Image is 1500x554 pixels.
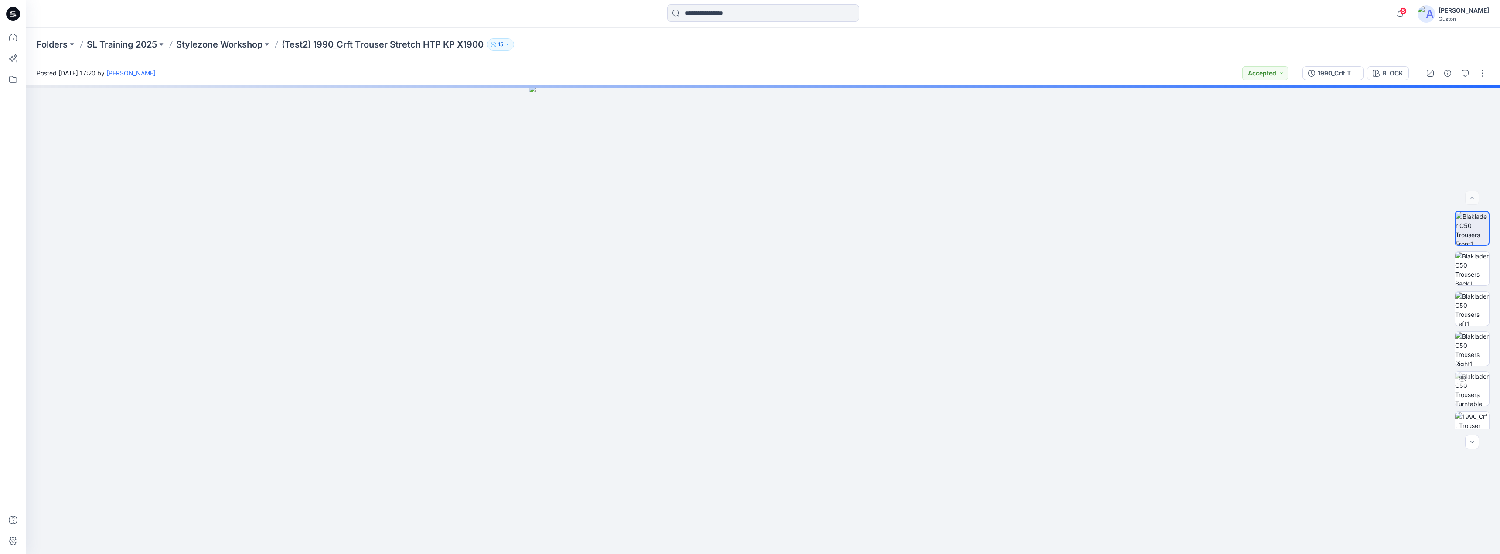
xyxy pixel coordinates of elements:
[1302,66,1364,80] button: 1990_Crft Trouser Stretch HTP KP X1900
[1418,5,1435,23] img: avatar
[1318,68,1358,78] div: 1990_Crft Trouser Stretch HTP KP X1900
[1439,5,1489,16] div: [PERSON_NAME]
[1382,68,1403,78] div: BLOCK
[1439,16,1489,22] div: Guston
[1455,252,1489,285] img: Blaklader C50 Trousers Back1
[529,85,998,554] img: eyJhbGciOiJIUzI1NiIsImtpZCI6IjAiLCJzbHQiOiJzZXMiLCJ0eXAiOiJKV1QifQ.eyJkYXRhIjp7InR5cGUiOiJzdG9yYW...
[1441,66,1455,80] button: Details
[176,38,262,51] a: Stylezone Workshop
[1400,7,1407,14] span: 8
[1455,372,1489,406] img: Blaklader C50 Trousers Turntable
[37,68,156,78] span: Posted [DATE] 17:20 by
[1455,332,1489,366] img: Blaklader C50 Trousers Right1
[87,38,157,51] a: SL Training 2025
[37,38,68,51] a: Folders
[498,40,503,49] p: 15
[1455,412,1489,446] img: 1990_Crft Trouser Stretch HTP KP X1900_BLOCK_2025-06-16-164945
[1455,292,1489,326] img: Blaklader C50 Trousers Left1
[1456,212,1489,245] img: Blaklader C50 Trousers Front1
[106,69,156,77] a: [PERSON_NAME]
[1367,66,1409,80] button: BLOCK
[282,38,484,51] p: (Test2) 1990_Crft Trouser Stretch HTP KP X1900
[487,38,514,51] button: 15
